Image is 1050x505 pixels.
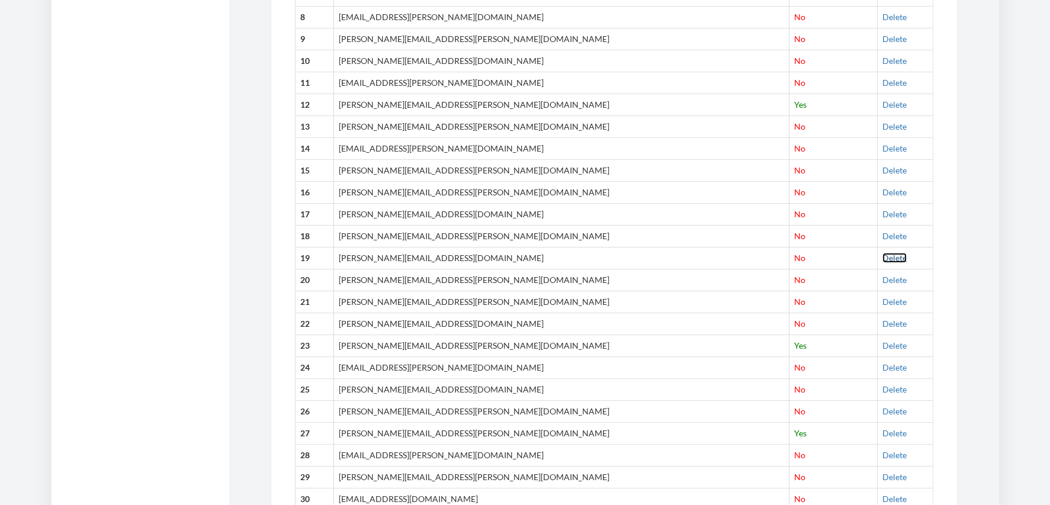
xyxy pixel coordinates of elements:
span: Yes [794,428,807,438]
th: 22 [295,313,334,335]
td: [EMAIL_ADDRESS][PERSON_NAME][DOMAIN_NAME] [334,357,789,379]
span: No [794,275,805,285]
a: Delete [882,362,907,372]
span: No [794,362,805,372]
span: No [794,121,805,131]
a: Delete [882,121,907,131]
td: [PERSON_NAME][EMAIL_ADDRESS][PERSON_NAME][DOMAIN_NAME] [334,466,789,488]
a: Delete [882,297,907,307]
th: 25 [295,379,334,401]
a: Delete [882,34,907,44]
td: [PERSON_NAME][EMAIL_ADDRESS][PERSON_NAME][DOMAIN_NAME] [334,269,789,291]
td: [PERSON_NAME][EMAIL_ADDRESS][PERSON_NAME][DOMAIN_NAME] [334,28,789,50]
a: Delete [882,143,907,153]
a: Delete [882,340,907,350]
span: Support [24,8,66,19]
a: Delete [882,384,907,394]
th: 9 [295,28,334,50]
td: [PERSON_NAME][EMAIL_ADDRESS][PERSON_NAME][DOMAIN_NAME] [334,94,789,116]
th: 24 [295,357,334,379]
a: Delete [882,165,907,175]
th: 26 [295,400,334,422]
a: Delete [882,231,907,241]
th: 20 [295,269,334,291]
th: 18 [295,226,334,247]
a: Delete [882,99,907,110]
span: No [794,209,805,219]
span: No [794,12,805,22]
a: Delete [882,12,907,22]
span: No [794,472,805,482]
a: Delete [882,275,907,285]
td: [PERSON_NAME][EMAIL_ADDRESS][PERSON_NAME][DOMAIN_NAME] [334,422,789,444]
td: [PERSON_NAME][EMAIL_ADDRESS][DOMAIN_NAME] [334,247,789,269]
span: No [794,165,805,175]
th: 23 [295,335,334,357]
td: [EMAIL_ADDRESS][PERSON_NAME][DOMAIN_NAME] [334,138,789,160]
td: [PERSON_NAME][EMAIL_ADDRESS][PERSON_NAME][DOMAIN_NAME] [334,116,789,138]
th: 13 [295,116,334,138]
span: No [794,297,805,307]
th: 17 [295,204,334,226]
a: Delete [882,472,907,482]
span: No [794,78,805,88]
a: Delete [882,494,907,504]
td: [PERSON_NAME][EMAIL_ADDRESS][DOMAIN_NAME] [334,50,789,72]
span: No [794,384,805,394]
th: 28 [295,444,334,466]
th: 14 [295,138,334,160]
span: No [794,406,805,416]
th: 8 [295,7,334,28]
th: 10 [295,50,334,72]
td: [PERSON_NAME][EMAIL_ADDRESS][DOMAIN_NAME] [334,379,789,401]
span: No [794,494,805,504]
span: No [794,450,805,460]
th: 29 [295,466,334,488]
td: [PERSON_NAME][EMAIL_ADDRESS][DOMAIN_NAME] [334,313,789,335]
span: No [794,143,805,153]
th: 16 [295,182,334,204]
span: No [794,187,805,197]
span: No [794,56,805,66]
td: [PERSON_NAME][EMAIL_ADDRESS][PERSON_NAME][DOMAIN_NAME] [334,335,789,357]
a: Delete [882,406,907,416]
span: Yes [794,99,807,110]
th: 19 [295,247,334,269]
td: [PERSON_NAME][EMAIL_ADDRESS][DOMAIN_NAME] [334,204,789,226]
a: Delete [882,56,907,66]
th: 27 [295,422,334,444]
a: Delete [882,319,907,329]
a: Delete [882,78,907,88]
a: Delete [882,428,907,438]
span: No [794,319,805,329]
td: [PERSON_NAME][EMAIL_ADDRESS][PERSON_NAME][DOMAIN_NAME] [334,160,789,182]
span: No [794,231,805,241]
span: No [794,253,805,263]
td: [PERSON_NAME][EMAIL_ADDRESS][PERSON_NAME][DOMAIN_NAME] [334,291,789,313]
a: Delete [882,187,907,197]
td: [EMAIL_ADDRESS][PERSON_NAME][DOMAIN_NAME] [334,72,789,94]
td: [PERSON_NAME][EMAIL_ADDRESS][PERSON_NAME][DOMAIN_NAME] [334,400,789,422]
td: [PERSON_NAME][EMAIL_ADDRESS][PERSON_NAME][DOMAIN_NAME] [334,226,789,247]
a: Delete [882,450,907,460]
th: 21 [295,291,334,313]
th: 11 [295,72,334,94]
a: Delete [882,209,907,219]
span: No [794,34,805,44]
td: [EMAIL_ADDRESS][PERSON_NAME][DOMAIN_NAME] [334,444,789,466]
th: 12 [295,94,334,116]
td: [PERSON_NAME][EMAIL_ADDRESS][PERSON_NAME][DOMAIN_NAME] [334,182,789,204]
a: Delete [882,253,907,263]
td: [EMAIL_ADDRESS][PERSON_NAME][DOMAIN_NAME] [334,7,789,28]
th: 15 [295,160,334,182]
span: Yes [794,340,807,350]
